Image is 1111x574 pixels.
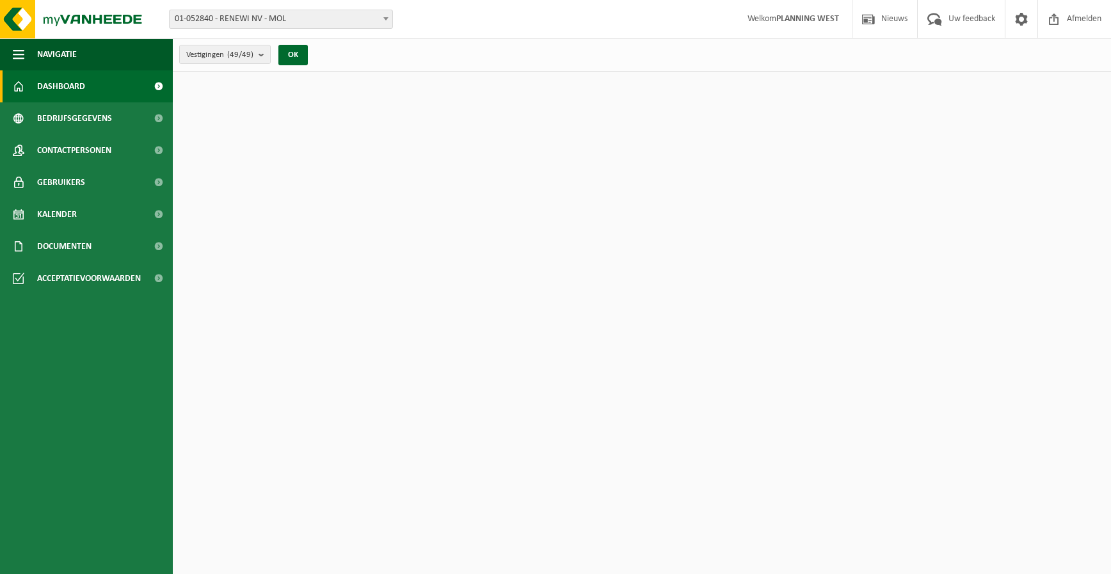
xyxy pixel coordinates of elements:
[37,230,92,262] span: Documenten
[37,70,85,102] span: Dashboard
[170,10,392,28] span: 01-052840 - RENEWI NV - MOL
[37,198,77,230] span: Kalender
[776,14,839,24] strong: PLANNING WEST
[37,38,77,70] span: Navigatie
[6,546,214,574] iframe: chat widget
[37,134,111,166] span: Contactpersonen
[179,45,271,64] button: Vestigingen(49/49)
[227,51,253,59] count: (49/49)
[169,10,393,29] span: 01-052840 - RENEWI NV - MOL
[37,166,85,198] span: Gebruikers
[37,262,141,294] span: Acceptatievoorwaarden
[186,45,253,65] span: Vestigingen
[278,45,308,65] button: OK
[37,102,112,134] span: Bedrijfsgegevens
